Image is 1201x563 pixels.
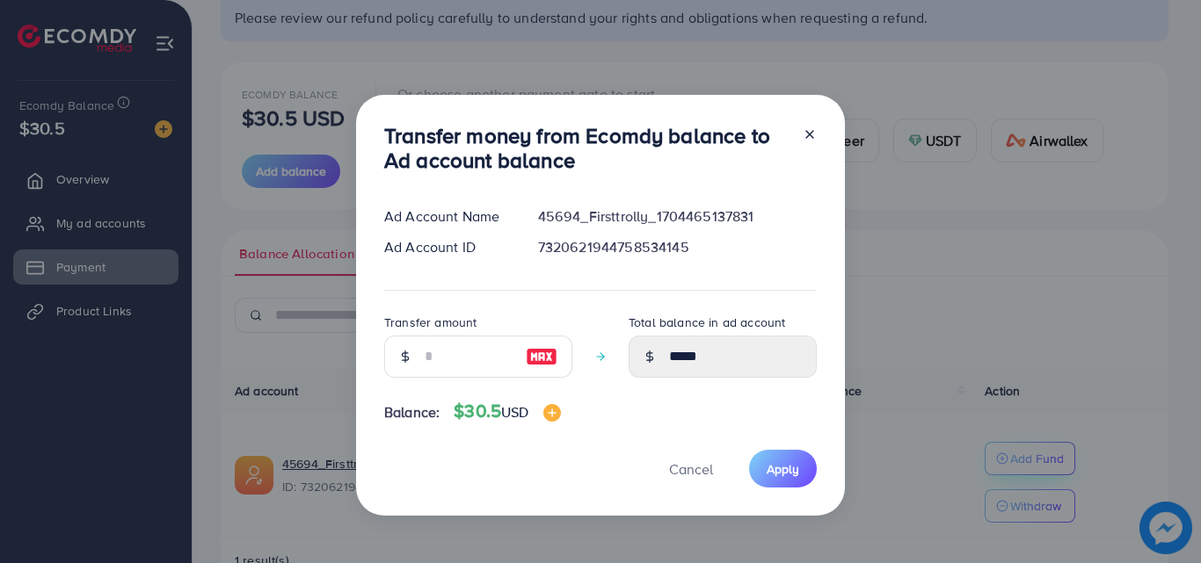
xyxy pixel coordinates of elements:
[749,450,817,487] button: Apply
[501,402,528,422] span: USD
[370,206,524,227] div: Ad Account Name
[384,123,789,174] h3: Transfer money from Ecomdy balance to Ad account balance
[524,237,831,257] div: 7320621944758534145
[526,346,557,367] img: image
[370,237,524,257] div: Ad Account ID
[384,314,477,331] label: Transfer amount
[543,404,561,422] img: image
[454,401,560,422] h4: $30.5
[647,450,735,487] button: Cancel
[767,460,799,478] span: Apply
[524,206,831,227] div: 45694_Firsttrolly_1704465137831
[384,402,440,422] span: Balance:
[669,459,713,479] span: Cancel
[629,314,785,331] label: Total balance in ad account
